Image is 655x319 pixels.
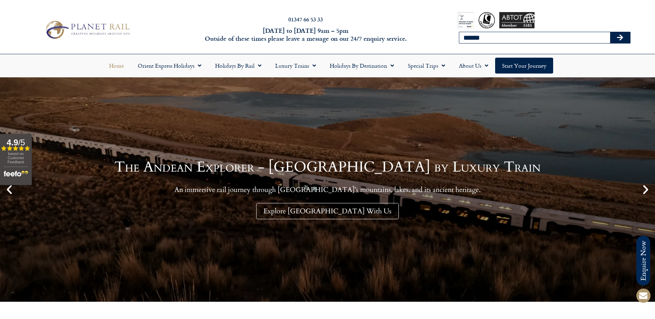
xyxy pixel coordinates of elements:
[3,184,15,195] div: Previous slide
[452,58,495,74] a: About Us
[42,19,132,41] img: Planet Rail Train Holidays Logo
[401,58,452,74] a: Special Trips
[610,32,630,43] button: Search
[114,160,541,174] h1: The Andean Explorer - [GEOGRAPHIC_DATA] by Luxury Train
[3,58,652,74] nav: Menu
[176,27,435,43] h6: [DATE] to [DATE] 9am – 5pm Outside of these times please leave a message on our 24/7 enquiry serv...
[102,58,131,74] a: Home
[131,58,208,74] a: Orient Express Holidays
[288,15,323,23] a: 01347 66 53 33
[323,58,401,74] a: Holidays by Destination
[208,58,268,74] a: Holidays by Rail
[495,58,553,74] a: Start your Journey
[114,185,541,194] p: An immersive rail journey through [GEOGRAPHIC_DATA]’s mountains, lakes, and its ancient heritage.
[256,203,399,219] a: Explore [GEOGRAPHIC_DATA] With Us
[268,58,323,74] a: Luxury Trains
[640,184,652,195] div: Next slide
